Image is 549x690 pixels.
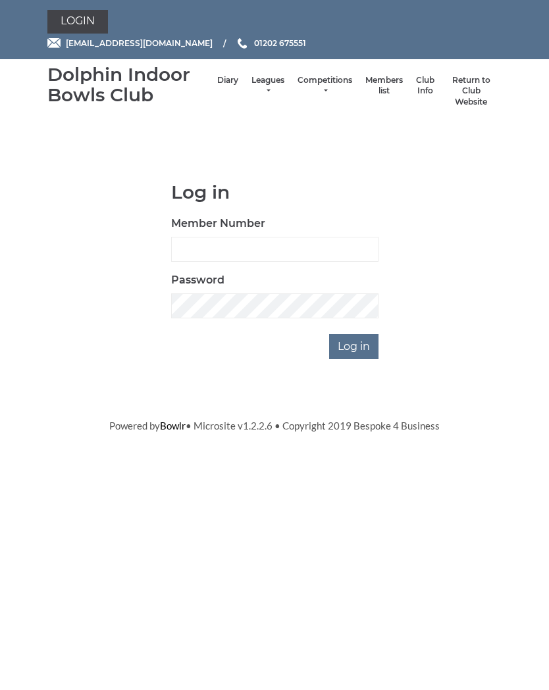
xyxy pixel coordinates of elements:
[448,75,495,108] a: Return to Club Website
[47,64,211,105] div: Dolphin Indoor Bowls Club
[47,10,108,34] a: Login
[254,38,306,48] span: 01202 675551
[66,38,213,48] span: [EMAIL_ADDRESS][DOMAIN_NAME]
[238,38,247,49] img: Phone us
[329,334,379,359] input: Log in
[251,75,284,97] a: Leagues
[171,182,379,203] h1: Log in
[298,75,352,97] a: Competitions
[160,420,186,431] a: Bowlr
[47,37,213,49] a: Email [EMAIL_ADDRESS][DOMAIN_NAME]
[416,75,434,97] a: Club Info
[171,272,224,288] label: Password
[109,420,440,431] span: Powered by • Microsite v1.2.2.6 • Copyright 2019 Bespoke 4 Business
[47,38,61,48] img: Email
[236,37,306,49] a: Phone us 01202 675551
[171,216,265,232] label: Member Number
[217,75,238,86] a: Diary
[365,75,403,97] a: Members list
